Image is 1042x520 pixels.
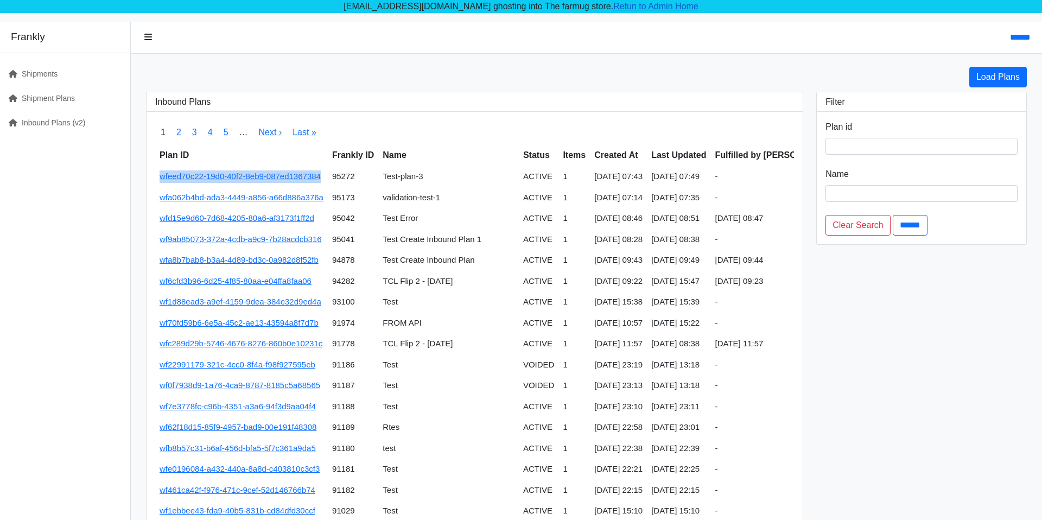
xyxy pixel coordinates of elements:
[155,121,794,144] nav: pager
[378,459,519,480] td: Test
[647,459,710,480] td: [DATE] 22:25
[825,121,852,134] label: Plan id
[519,208,559,229] td: ACTIVE
[160,213,314,223] a: wfd15e9d60-7d68-4205-80a6-af3173f1ff2d
[328,144,378,166] th: Frankly ID
[647,291,710,313] td: [DATE] 15:39
[711,229,841,250] td: -
[328,459,378,480] td: 91181
[160,485,315,494] a: wf461ca42f-f976-471c-9cef-52d146766b74
[378,438,519,459] td: test
[711,396,841,417] td: -
[519,396,559,417] td: ACTIVE
[519,333,559,354] td: ACTIVE
[160,506,315,515] a: wf1ebbee43-fda9-40b5-831b-cd84dfd30ccf
[558,333,590,354] td: 1
[192,128,197,137] a: 3
[519,480,559,501] td: ACTIVE
[711,144,841,166] th: Fulfilled by [PERSON_NAME]
[160,255,319,264] a: wfa8b7bab8-b3a4-4d89-bd3c-0a982d8f52fb
[590,291,647,313] td: [DATE] 15:38
[647,313,710,334] td: [DATE] 15:22
[590,250,647,271] td: [DATE] 09:43
[328,166,378,187] td: 95272
[711,333,841,354] td: [DATE] 11:57
[328,313,378,334] td: 91974
[519,313,559,334] td: ACTIVE
[160,360,315,369] a: wf22991179-321c-4cc0-8f4a-f98f927595eb
[711,291,841,313] td: -
[519,187,559,208] td: ACTIVE
[234,121,253,144] span: …
[558,250,590,271] td: 1
[558,354,590,376] td: 1
[378,250,519,271] td: Test Create Inbound Plan
[590,313,647,334] td: [DATE] 10:57
[558,417,590,438] td: 1
[590,333,647,354] td: [DATE] 11:57
[647,375,710,396] td: [DATE] 13:18
[378,166,519,187] td: Test-plan-3
[519,144,559,166] th: Status
[647,480,710,501] td: [DATE] 22:15
[378,271,519,292] td: TCL Flip 2 - [DATE]
[558,313,590,334] td: 1
[590,271,647,292] td: [DATE] 09:22
[160,234,322,244] a: wf9ab85073-372a-4cdb-a9c9-7b28acdcb316
[378,229,519,250] td: Test Create Inbound Plan 1
[328,480,378,501] td: 91182
[519,250,559,271] td: ACTIVE
[519,459,559,480] td: ACTIVE
[378,291,519,313] td: Test
[558,208,590,229] td: 1
[558,187,590,208] td: 1
[558,375,590,396] td: 1
[519,291,559,313] td: ACTIVE
[711,480,841,501] td: -
[711,271,841,292] td: [DATE] 09:23
[590,144,647,166] th: Created At
[519,375,559,396] td: VOIDED
[155,121,171,144] span: 1
[647,396,710,417] td: [DATE] 23:11
[590,396,647,417] td: [DATE] 23:10
[590,354,647,376] td: [DATE] 23:19
[160,339,322,348] a: wfc289d29b-5746-4676-8276-860b0e10231c
[711,375,841,396] td: -
[378,417,519,438] td: Rtes
[160,276,312,286] a: wf6cfd3b96-6d25-4f85-80aa-e04ffa8faa06
[825,215,890,236] a: Clear Search
[519,229,559,250] td: ACTIVE
[378,208,519,229] td: Test Error
[160,381,320,390] a: wf0f7938d9-1a76-4ca9-8787-8185c5a68565
[711,354,841,376] td: -
[558,438,590,459] td: 1
[160,172,321,181] a: wfeed70c22-19d0-40f2-8eb9-087ed1367384
[825,168,849,181] label: Name
[160,193,323,202] a: wfa062b4bd-ada3-4449-a856-a66d886a376a
[293,128,316,137] a: Last »
[160,443,316,453] a: wfb8b57c31-b6af-456d-bfa5-5f7c361a9da5
[378,375,519,396] td: Test
[647,438,710,459] td: [DATE] 22:39
[328,354,378,376] td: 91186
[378,313,519,334] td: FROM API
[519,438,559,459] td: ACTIVE
[711,313,841,334] td: -
[613,2,698,11] a: Retun to Admin Home
[558,144,590,166] th: Items
[647,271,710,292] td: [DATE] 15:47
[328,333,378,354] td: 91778
[711,459,841,480] td: -
[969,67,1027,87] a: Load Plans
[711,417,841,438] td: -
[558,229,590,250] td: 1
[328,396,378,417] td: 91188
[328,208,378,229] td: 95042
[590,417,647,438] td: [DATE] 22:58
[160,464,320,473] a: wfe0196084-a432-440a-8a8d-c403810c3cf3
[328,438,378,459] td: 91180
[825,97,1018,107] h3: Filter
[711,208,841,229] td: [DATE] 08:47
[711,187,841,208] td: -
